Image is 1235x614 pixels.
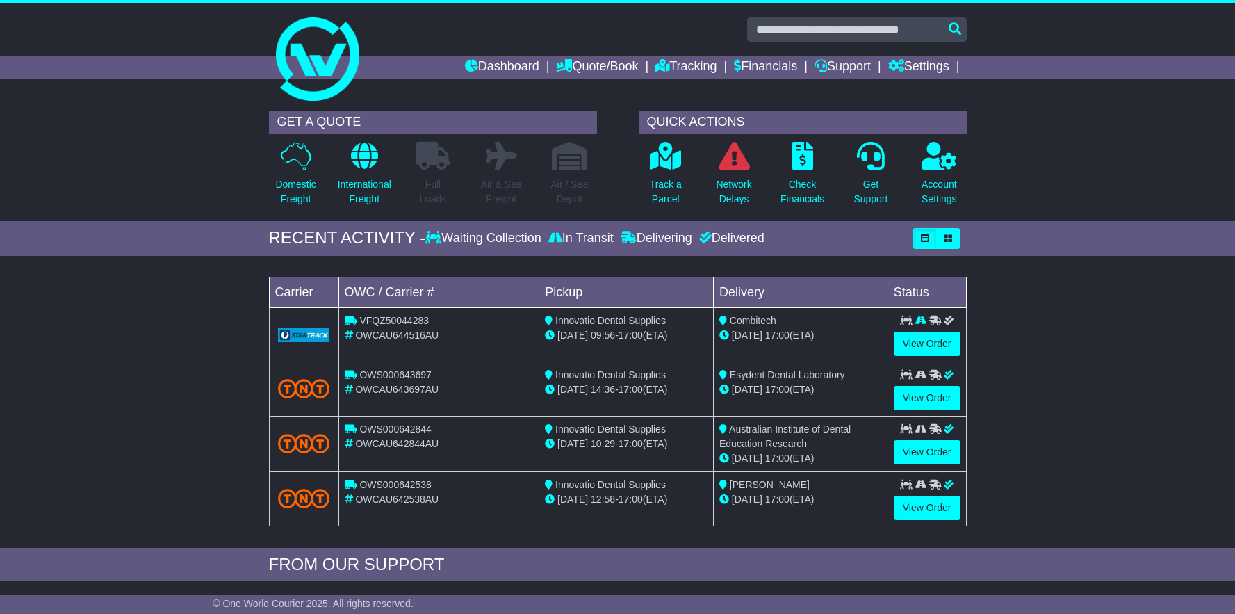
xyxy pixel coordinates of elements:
[619,330,643,341] span: 17:00
[557,494,588,505] span: [DATE]
[555,369,666,380] span: Innovatio Dental Supplies
[557,438,588,449] span: [DATE]
[338,277,539,307] td: OWC / Carrier #
[780,141,825,214] a: CheckFinancials
[278,489,330,508] img: TNT_Domestic.png
[355,384,439,395] span: OWCAU643697AU
[359,423,432,435] span: OWS000642844
[732,453,762,464] span: [DATE]
[213,598,414,609] span: © One World Courier 2025. All rights reserved.
[338,177,391,207] p: International Freight
[591,494,615,505] span: 12:58
[545,492,708,507] div: - (ETA)
[269,277,338,307] td: Carrier
[619,438,643,449] span: 17:00
[713,277,888,307] td: Delivery
[853,141,888,214] a: GetSupport
[275,141,316,214] a: DomesticFreight
[557,384,588,395] span: [DATE]
[555,423,666,435] span: Innovatio Dental Supplies
[545,437,708,451] div: - (ETA)
[730,315,776,326] span: Combitech
[359,369,432,380] span: OWS000643697
[355,494,439,505] span: OWCAU642538AU
[355,330,439,341] span: OWCAU644516AU
[765,384,790,395] span: 17:00
[730,369,845,380] span: Esydent Dental Laboratory
[359,315,429,326] span: VFQZ50044283
[278,328,330,342] img: GetCarrierServiceLogo
[888,56,949,79] a: Settings
[719,492,882,507] div: (ETA)
[719,382,882,397] div: (ETA)
[815,56,871,79] a: Support
[416,177,450,207] p: Full Loads
[278,434,330,453] img: TNT_Domestic.png
[853,177,888,207] p: Get Support
[888,277,966,307] td: Status
[556,56,638,79] a: Quote/Book
[921,141,958,214] a: AccountSettings
[269,228,426,248] div: RECENT ACTIVITY -
[269,111,597,134] div: GET A QUOTE
[555,479,666,490] span: Innovatio Dental Supplies
[278,379,330,398] img: TNT_Domestic.png
[355,438,439,449] span: OWCAU642844AU
[765,330,790,341] span: 17:00
[719,328,882,343] div: (ETA)
[555,315,666,326] span: Innovatio Dental Supplies
[730,479,810,490] span: [PERSON_NAME]
[765,453,790,464] span: 17:00
[465,56,539,79] a: Dashboard
[337,141,392,214] a: InternationalFreight
[696,231,764,246] div: Delivered
[719,451,882,466] div: (ETA)
[894,440,960,464] a: View Order
[591,438,615,449] span: 10:29
[894,496,960,520] a: View Order
[617,231,696,246] div: Delivering
[894,332,960,356] a: View Order
[732,330,762,341] span: [DATE]
[765,494,790,505] span: 17:00
[545,328,708,343] div: - (ETA)
[734,56,797,79] a: Financials
[619,384,643,395] span: 17:00
[545,382,708,397] div: - (ETA)
[894,386,960,410] a: View Order
[780,177,824,207] p: Check Financials
[719,423,851,449] span: Australian Institute of Dental Education Research
[639,111,967,134] div: QUICK ACTIONS
[619,494,643,505] span: 17:00
[269,555,967,575] div: FROM OUR SUPPORT
[732,494,762,505] span: [DATE]
[481,177,522,207] p: Air & Sea Freight
[275,177,316,207] p: Domestic Freight
[557,330,588,341] span: [DATE]
[591,384,615,395] span: 14:36
[545,231,617,246] div: In Transit
[539,277,714,307] td: Pickup
[650,177,682,207] p: Track a Parcel
[649,141,682,214] a: Track aParcel
[732,384,762,395] span: [DATE]
[655,56,717,79] a: Tracking
[716,177,751,207] p: Network Delays
[715,141,752,214] a: NetworkDelays
[359,479,432,490] span: OWS000642538
[551,177,589,207] p: Air / Sea Depot
[425,231,544,246] div: Waiting Collection
[591,330,615,341] span: 09:56
[922,177,957,207] p: Account Settings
